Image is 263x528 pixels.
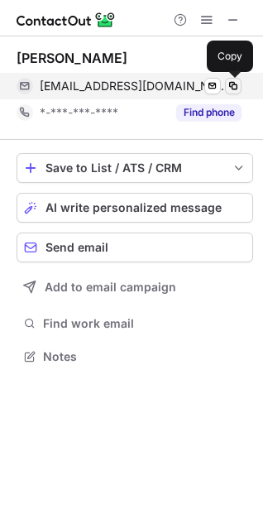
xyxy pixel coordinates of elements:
span: AI write personalized message [45,201,222,214]
span: Find work email [43,316,246,331]
div: Save to List / ATS / CRM [45,161,224,175]
button: Notes [17,345,253,368]
span: Notes [43,349,246,364]
span: [EMAIL_ADDRESS][DOMAIN_NAME] [40,79,229,94]
img: ContactOut v5.3.10 [17,10,116,30]
span: Send email [45,241,108,254]
button: AI write personalized message [17,193,253,223]
button: Reveal Button [176,104,241,121]
button: Add to email campaign [17,272,253,302]
span: Add to email campaign [45,281,176,294]
button: save-profile-one-click [17,153,253,183]
div: [PERSON_NAME] [17,50,127,66]
button: Find work email [17,312,253,335]
button: Send email [17,233,253,262]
